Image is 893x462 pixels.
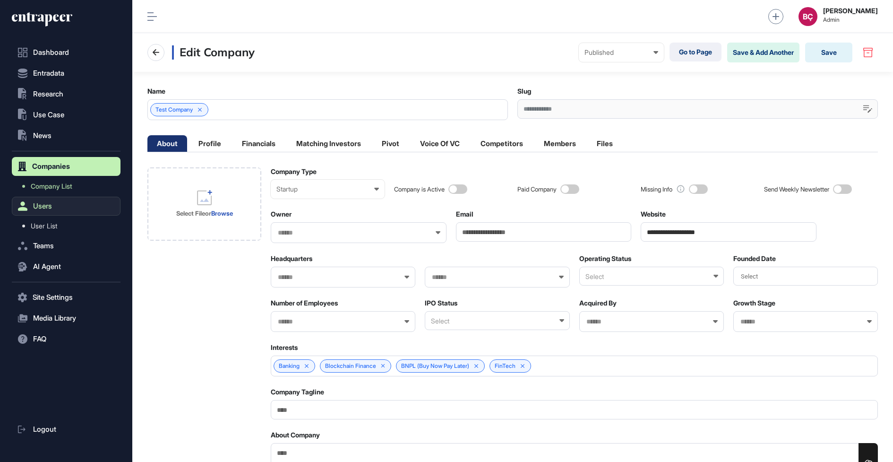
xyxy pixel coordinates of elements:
[372,135,409,152] li: Pivot
[764,186,829,193] div: Send Weekly Newsletter
[176,209,233,218] div: or
[12,257,120,276] button: AI Agent
[155,106,193,113] span: Test Company
[641,210,666,218] label: Website
[147,167,261,241] div: Company Logo
[279,363,300,369] span: Banking
[579,267,724,286] div: Select
[670,43,721,61] a: Go to Page
[641,186,672,193] div: Missing Info
[741,273,758,280] span: Select
[495,363,515,369] span: FinTech
[733,255,776,262] label: Founded Date
[33,111,64,119] span: Use Case
[31,222,57,230] span: User List
[12,197,120,216] button: Users
[176,209,205,217] strong: Select File
[12,420,120,439] a: Logout
[517,87,531,95] label: Slug
[271,344,298,351] label: Interests
[33,263,61,270] span: AI Agent
[33,90,63,98] span: Research
[31,183,72,190] span: Company List
[325,363,376,369] span: Blockchain Finance
[271,299,338,307] label: Number of Employees
[12,157,120,176] button: Companies
[12,309,120,328] button: Media Library
[276,185,379,193] div: Startup
[271,255,312,262] label: Headquarters
[147,135,187,152] li: About
[33,242,54,250] span: Teams
[401,363,469,369] span: BNPL (Buy Now Pay Later)
[584,49,658,56] div: Published
[12,288,120,307] button: Site Settings
[271,210,292,218] label: Owner
[805,43,852,62] button: Save
[17,218,120,235] a: User List
[271,168,317,175] label: Company Type
[823,7,878,15] strong: [PERSON_NAME]
[12,43,120,62] a: Dashboard
[33,132,52,139] span: News
[425,299,457,307] label: IPO Status
[12,105,120,124] button: Use Case
[33,294,73,301] span: Site Settings
[471,135,532,152] li: Competitors
[12,126,120,145] button: News
[727,43,799,62] button: Save & Add Another
[32,163,70,170] span: Companies
[579,255,631,262] label: Operating Status
[12,85,120,104] button: Research
[579,299,617,307] label: Acquired By
[534,135,585,152] li: Members
[172,45,255,60] h3: Edit Company
[287,135,370,152] li: Matching Investors
[587,135,622,152] li: Files
[33,426,56,433] span: Logout
[456,210,473,218] label: Email
[211,209,233,217] a: Browse
[799,7,817,26] button: BÇ
[12,64,120,83] button: Entradata
[33,70,64,77] span: Entradata
[823,17,878,23] span: Admin
[147,87,165,95] label: Name
[33,314,76,322] span: Media Library
[271,388,324,396] label: Company Tagline
[33,49,69,56] span: Dashboard
[425,311,569,330] div: Select
[411,135,469,152] li: Voice Of VC
[33,335,46,343] span: FAQ
[733,299,775,307] label: Growth Stage
[271,431,320,439] label: About Company
[232,135,285,152] li: Financials
[147,167,261,241] div: Select FileorBrowse
[33,202,52,210] span: Users
[17,178,120,195] a: Company List
[12,236,120,255] button: Teams
[12,330,120,349] button: FAQ
[189,135,231,152] li: Profile
[394,186,445,193] div: Company is Active
[517,186,557,193] div: Paid Company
